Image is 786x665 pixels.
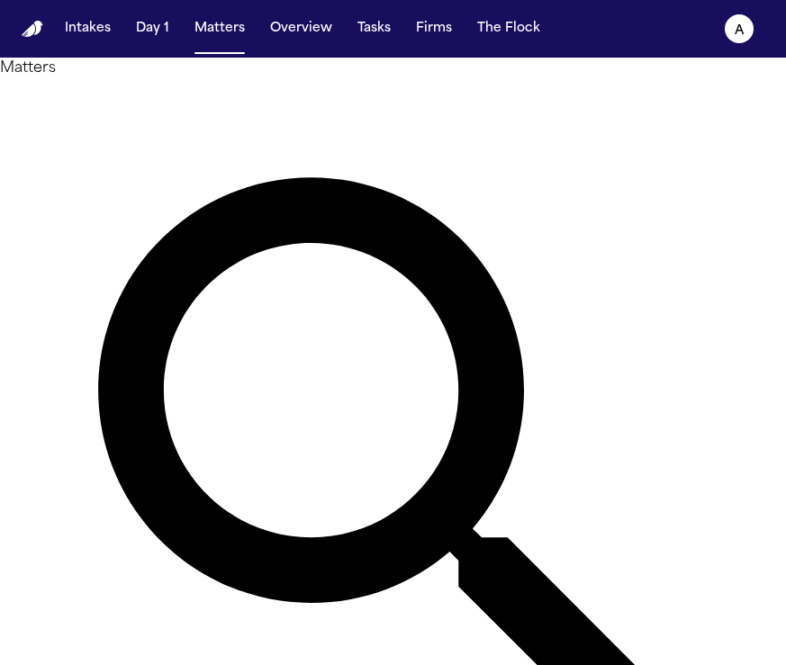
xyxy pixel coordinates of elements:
button: Firms [409,13,459,45]
button: Matters [187,13,252,45]
a: Home [22,21,43,38]
button: The Flock [470,13,547,45]
button: Overview [263,13,339,45]
button: Day 1 [129,13,176,45]
button: Tasks [350,13,398,45]
img: Finch Logo [22,21,43,38]
button: Intakes [58,13,118,45]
